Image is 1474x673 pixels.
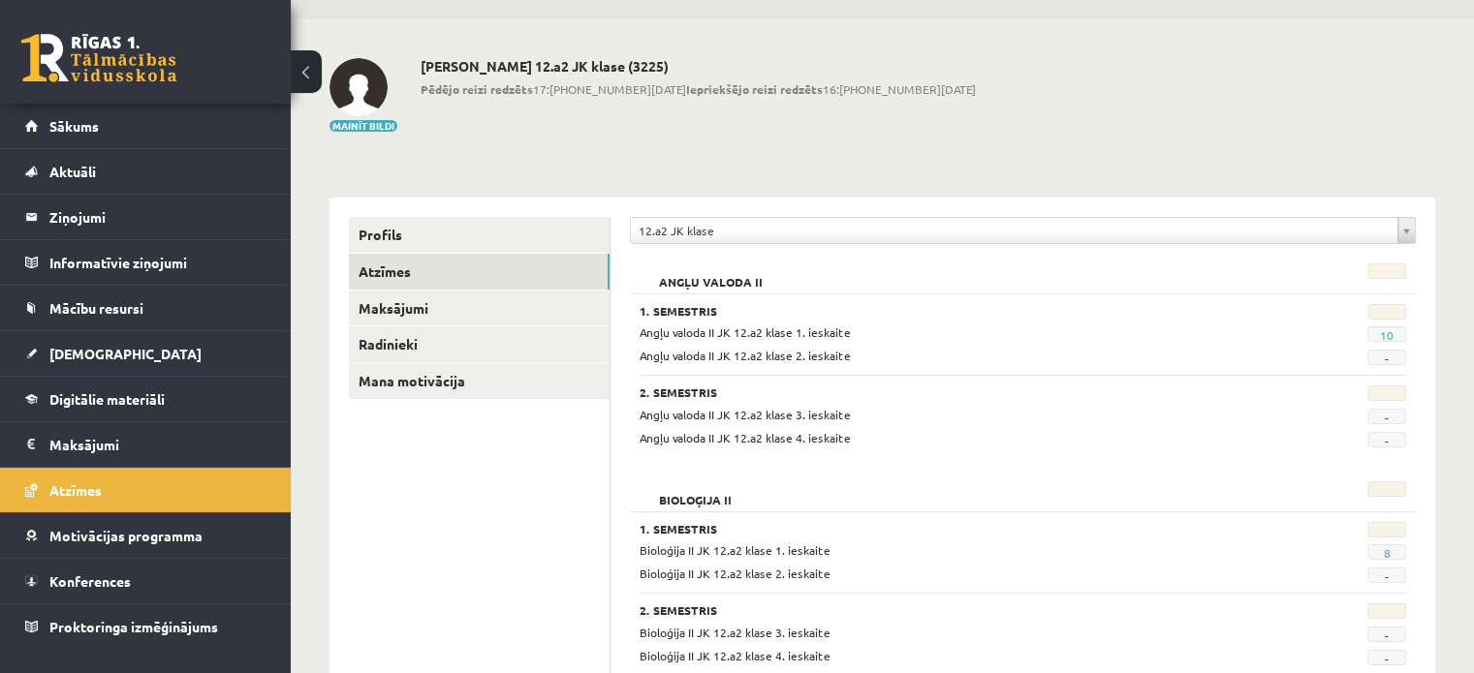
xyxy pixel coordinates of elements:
[49,163,96,180] span: Aktuāli
[25,104,267,148] a: Sākums
[421,81,533,97] b: Pēdējo reizi redzēts
[640,603,1273,617] h3: 2. Semestris
[1367,650,1406,665] span: -
[25,377,267,421] a: Digitālie materiāli
[49,618,218,635] span: Proktoringa izmēģinājums
[349,254,610,290] a: Atzīmes
[421,80,976,98] span: 17:[PHONE_NUMBER][DATE] 16:[PHONE_NUMBER][DATE]
[25,195,267,239] a: Ziņojumi
[25,559,267,603] a: Konferences
[640,407,851,422] span: Angļu valoda II JK 12.a2 klase 3. ieskaite
[49,240,267,285] legend: Informatīvie ziņojumi
[349,363,610,399] a: Mana motivācija
[49,481,102,499] span: Atzīmes
[329,120,397,132] button: Mainīt bildi
[329,58,388,116] img: Gatis Pormalis
[49,422,267,467] legend: Maksājumi
[640,385,1273,399] h3: 2. Semestris
[49,345,202,362] span: [DEMOGRAPHIC_DATA]
[639,218,1390,243] span: 12.a2 JK klase
[640,348,851,363] span: Angļu valoda II JK 12.a2 klase 2. ieskaite
[686,81,823,97] b: Iepriekšējo reizi redzēts
[49,572,131,590] span: Konferences
[1367,567,1406,583] span: -
[25,513,267,558] a: Motivācijas programma
[1367,350,1406,365] span: -
[640,542,831,558] span: Bioloģija II JK 12.a2 klase 1. ieskaite
[1380,327,1394,343] a: 10
[421,58,976,75] h2: [PERSON_NAME] 12.a2 JK klase (3225)
[1367,627,1406,642] span: -
[640,263,782,283] h2: Angļu valoda II
[640,566,831,581] span: Bioloģija II JK 12.a2 klase 2. ieskaite
[640,430,851,445] span: Angļu valoda II JK 12.a2 klase 4. ieskaite
[25,240,267,285] a: Informatīvie ziņojumi
[631,218,1415,243] a: 12.a2 JK klase
[640,481,751,501] h2: Bioloģija II
[1367,432,1406,447] span: -
[25,468,267,512] a: Atzīmes
[349,217,610,253] a: Profils
[49,117,99,135] span: Sākums
[25,149,267,194] a: Aktuāli
[49,299,143,317] span: Mācību resursi
[21,34,176,82] a: Rīgas 1. Tālmācības vidusskola
[640,648,831,663] span: Bioloģija II JK 12.a2 klase 4. ieskaite
[49,527,203,544] span: Motivācijas programma
[49,195,267,239] legend: Ziņojumi
[349,326,610,362] a: Radinieki
[25,604,267,649] a: Proktoringa izmēģinājums
[640,304,1273,318] h3: 1. Semestris
[25,422,267,467] a: Maksājumi
[49,390,165,408] span: Digitālie materiāli
[640,625,831,640] span: Bioloģija II JK 12.a2 klase 3. ieskaite
[1367,409,1406,424] span: -
[349,291,610,326] a: Maksājumi
[1383,545,1390,561] a: 8
[640,324,851,340] span: Angļu valoda II JK 12.a2 klase 1. ieskaite
[640,522,1273,535] h3: 1. Semestris
[25,286,267,330] a: Mācību resursi
[25,331,267,376] a: [DEMOGRAPHIC_DATA]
